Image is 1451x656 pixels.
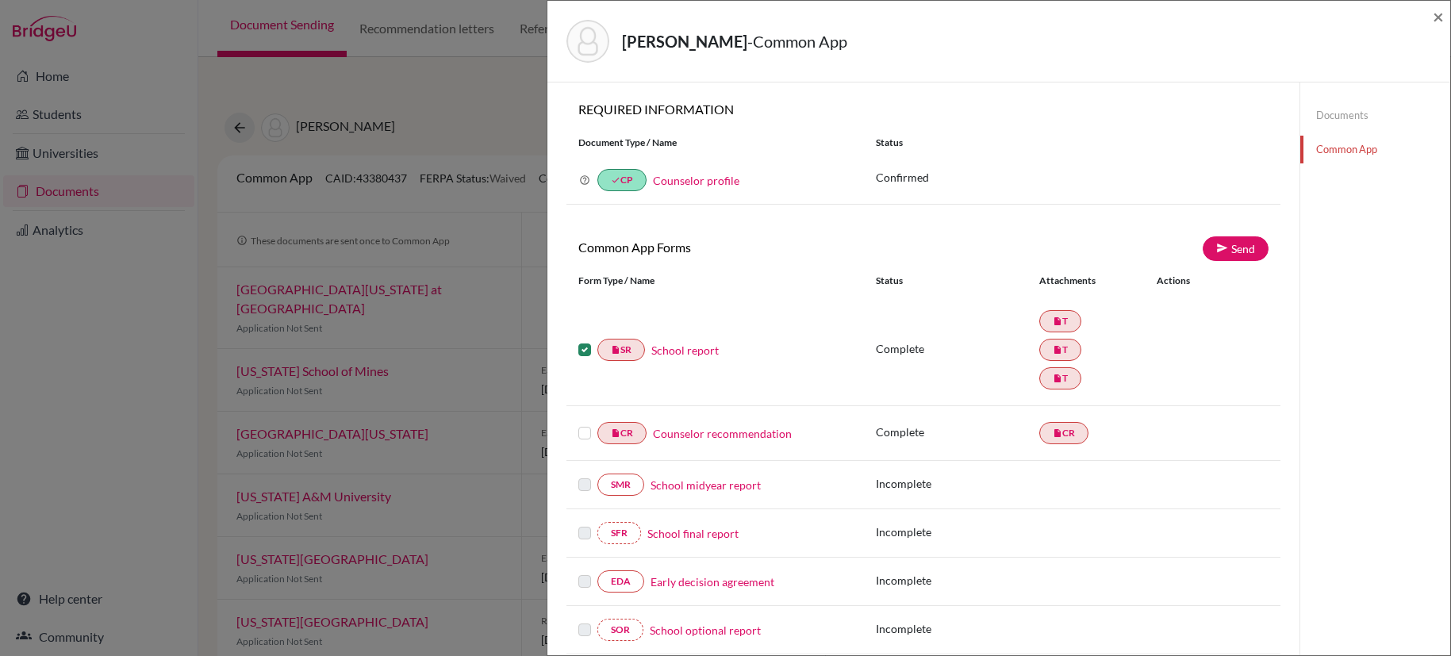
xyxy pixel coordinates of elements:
a: doneCP [597,169,647,191]
a: insert_drive_fileSR [597,339,645,361]
a: insert_drive_fileT [1039,310,1081,332]
i: done [611,175,620,185]
i: insert_drive_file [1053,345,1062,355]
div: Attachments [1039,274,1138,288]
a: EDA [597,570,644,593]
div: Document Type / Name [566,136,864,150]
div: Status [876,274,1039,288]
p: Complete [876,424,1039,440]
button: Close [1433,7,1444,26]
a: insert_drive_fileT [1039,367,1081,389]
a: Counselor profile [653,174,739,187]
i: insert_drive_file [1053,374,1062,383]
p: Incomplete [876,620,1039,637]
i: insert_drive_file [611,345,620,355]
h6: Common App Forms [566,240,923,255]
h6: REQUIRED INFORMATION [566,102,1280,117]
a: SMR [597,474,644,496]
strong: [PERSON_NAME] [622,32,747,51]
a: School midyear report [651,477,761,493]
a: School final report [647,525,739,542]
a: Common App [1300,136,1450,163]
a: SFR [597,522,641,544]
p: Confirmed [876,169,1269,186]
div: Form Type / Name [566,274,864,288]
a: Send [1203,236,1269,261]
span: - Common App [747,32,847,51]
p: Incomplete [876,524,1039,540]
i: insert_drive_file [611,428,620,438]
a: insert_drive_fileT [1039,339,1081,361]
div: Actions [1138,274,1236,288]
a: School optional report [650,622,761,639]
a: School report [651,342,719,359]
a: insert_drive_fileCR [1039,422,1088,444]
a: SOR [597,619,643,641]
i: insert_drive_file [1053,316,1062,326]
p: Incomplete [876,572,1039,589]
a: Documents [1300,102,1450,129]
div: Status [864,136,1280,150]
i: insert_drive_file [1053,428,1062,438]
p: Complete [876,340,1039,357]
p: Incomplete [876,475,1039,492]
span: × [1433,5,1444,28]
a: Early decision agreement [651,574,774,590]
a: insert_drive_fileCR [597,422,647,444]
a: Counselor recommendation [653,425,792,442]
